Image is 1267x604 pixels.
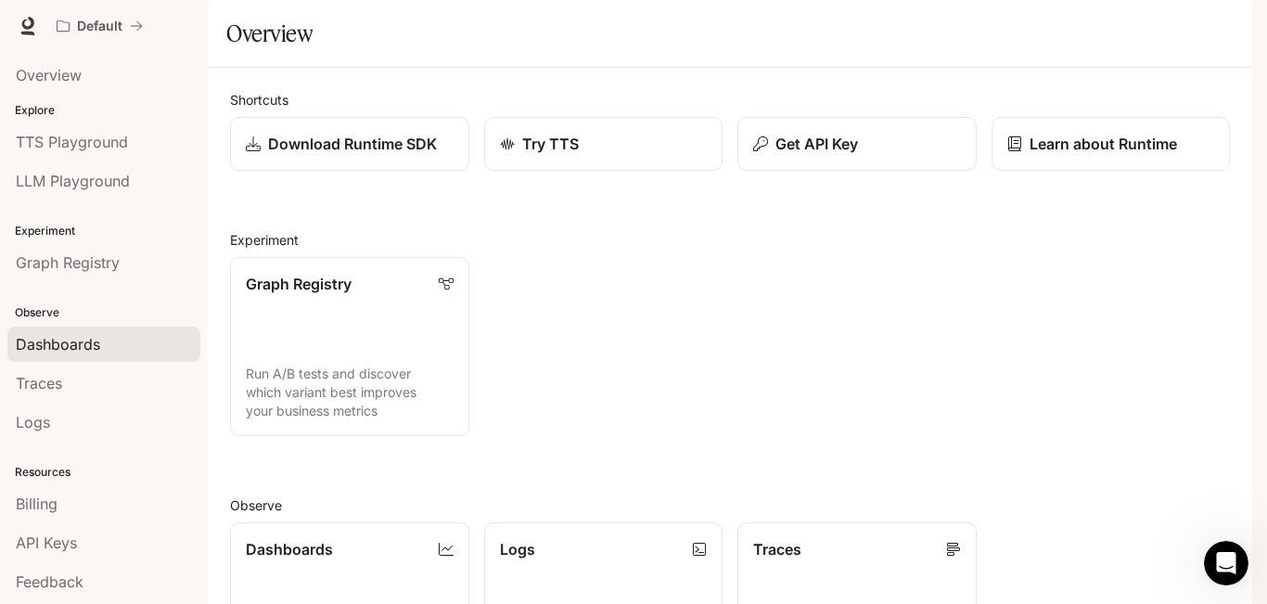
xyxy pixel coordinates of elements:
[500,538,535,560] p: Logs
[226,15,313,52] h1: Overview
[230,90,1230,109] h2: Shortcuts
[77,19,122,34] p: Default
[230,117,469,171] a: Download Runtime SDK
[268,133,437,155] p: Download Runtime SDK
[737,117,977,171] button: Get API Key
[484,117,723,171] a: Try TTS
[246,538,333,560] p: Dashboards
[1204,541,1248,585] iframe: Intercom live chat
[230,230,1230,250] h2: Experiment
[753,538,801,560] p: Traces
[992,117,1231,171] a: Learn about Runtime
[230,495,1230,515] h2: Observe
[522,133,579,155] p: Try TTS
[230,257,469,436] a: Graph RegistryRun A/B tests and discover which variant best improves your business metrics
[246,273,352,295] p: Graph Registry
[775,133,858,155] p: Get API Key
[1030,133,1177,155] p: Learn about Runtime
[246,365,454,420] p: Run A/B tests and discover which variant best improves your business metrics
[48,7,151,45] button: All workspaces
